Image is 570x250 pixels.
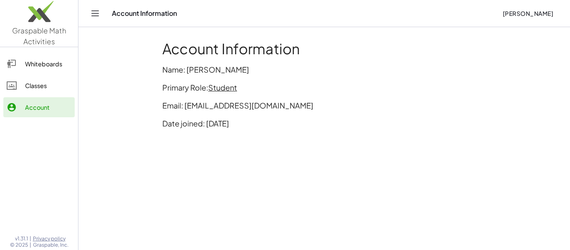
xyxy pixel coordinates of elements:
[25,81,71,91] div: Classes
[162,118,486,129] p: Date joined: [DATE]
[88,7,102,20] button: Toggle navigation
[3,54,75,74] a: Whiteboards
[30,242,31,248] span: |
[162,64,486,75] p: Name: [PERSON_NAME]
[33,242,68,248] span: Graspable, Inc.
[162,40,486,57] h1: Account Information
[30,235,31,242] span: |
[12,26,66,46] span: Graspable Math Activities
[502,10,553,17] span: [PERSON_NAME]
[3,97,75,117] a: Account
[15,235,28,242] span: v1.31.1
[162,82,486,93] p: Primary Role:
[25,59,71,69] div: Whiteboards
[496,6,560,21] button: [PERSON_NAME]
[33,235,68,242] a: Privacy policy
[208,83,237,92] span: Student
[10,242,28,248] span: © 2025
[162,100,486,111] p: Email: [EMAIL_ADDRESS][DOMAIN_NAME]
[3,76,75,96] a: Classes
[25,102,71,112] div: Account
